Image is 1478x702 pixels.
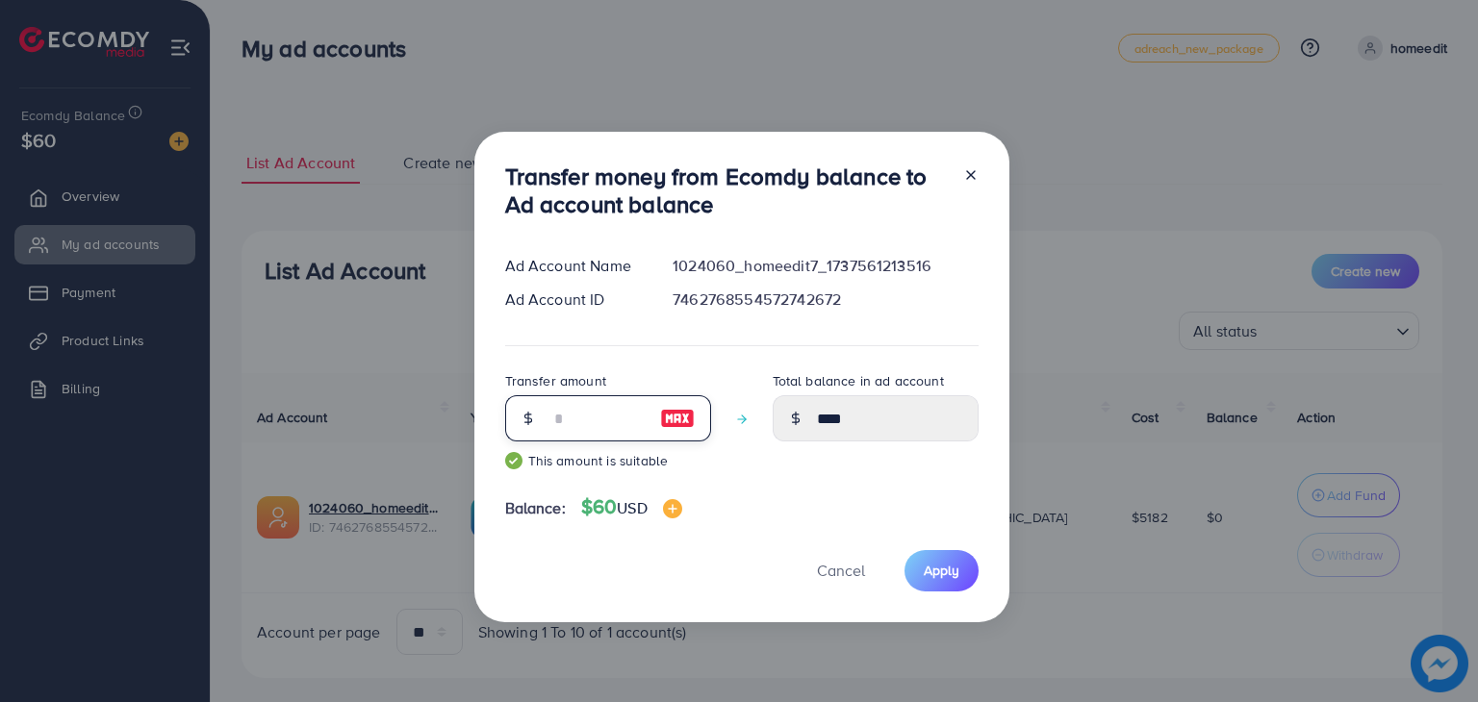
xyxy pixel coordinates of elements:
[490,255,658,277] div: Ad Account Name
[505,371,606,390] label: Transfer amount
[505,497,566,519] span: Balance:
[817,560,865,581] span: Cancel
[905,550,979,591] button: Apply
[581,495,682,519] h4: $60
[657,255,993,277] div: 1024060_homeedit7_1737561213516
[505,452,522,469] img: guide
[617,497,647,518] span: USD
[490,288,658,311] div: Ad Account ID
[657,288,993,311] div: 7462768554572742672
[505,451,711,470] small: This amount is suitable
[924,561,959,580] span: Apply
[663,499,682,518] img: image
[505,163,948,218] h3: Transfer money from Ecomdy balance to Ad account balance
[660,407,695,430] img: image
[793,550,889,591] button: Cancel
[773,371,944,390] label: Total balance in ad account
